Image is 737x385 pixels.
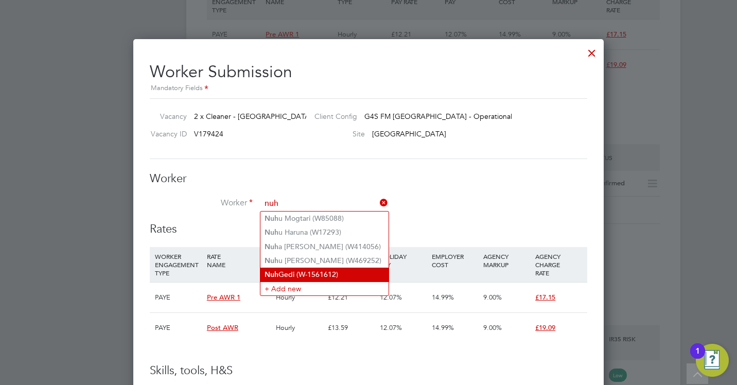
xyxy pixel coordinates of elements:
[150,171,587,186] h3: Worker
[150,83,587,94] div: Mandatory Fields
[432,323,454,332] span: 14.99%
[535,323,555,332] span: £19.09
[261,196,388,212] input: Search for...
[152,283,204,312] div: PAYE
[265,270,278,279] b: Nuh
[483,323,502,332] span: 9.00%
[380,323,402,332] span: 12.07%
[194,129,223,138] span: V179424
[146,112,187,121] label: Vacancy
[207,323,238,332] span: Post AWR
[432,293,454,302] span: 14.99%
[265,228,278,237] b: Nuh
[260,268,389,282] li: Gedi (W-1561612)
[260,282,389,295] li: + Add new
[150,54,587,94] h2: Worker Submission
[481,247,533,274] div: AGENCY MARKUP
[429,247,481,274] div: EMPLOYER COST
[533,247,585,282] div: AGENCY CHARGE RATE
[265,256,278,265] b: Nuh
[260,254,389,268] li: u [PERSON_NAME] (W469252)
[273,313,325,343] div: Hourly
[260,212,389,225] li: u Mogtari (W85088)
[207,293,240,302] span: Pre AWR 1
[273,283,325,312] div: Hourly
[152,247,204,282] div: WORKER ENGAGEMENT TYPE
[260,240,389,254] li: a [PERSON_NAME] (W414056)
[380,293,402,302] span: 12.07%
[265,214,278,223] b: Nuh
[325,313,377,343] div: £13.59
[150,198,253,208] label: Worker
[152,313,204,343] div: PAYE
[483,293,502,302] span: 9.00%
[695,351,700,364] div: 1
[150,363,587,378] h3: Skills, tools, H&S
[364,112,512,121] span: G4S FM [GEOGRAPHIC_DATA] - Operational
[325,283,377,312] div: £12.21
[372,129,446,138] span: [GEOGRAPHIC_DATA]
[265,242,278,251] b: Nuh
[306,112,357,121] label: Client Config
[306,129,365,138] label: Site
[146,129,187,138] label: Vacancy ID
[260,225,389,239] li: u Haruna (W17293)
[535,293,555,302] span: £17.15
[150,222,587,237] h3: Rates
[696,344,729,377] button: Open Resource Center, 1 new notification
[377,247,429,274] div: HOLIDAY PAY
[194,112,312,121] span: 2 x Cleaner - [GEOGRAPHIC_DATA]
[204,247,273,274] div: RATE NAME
